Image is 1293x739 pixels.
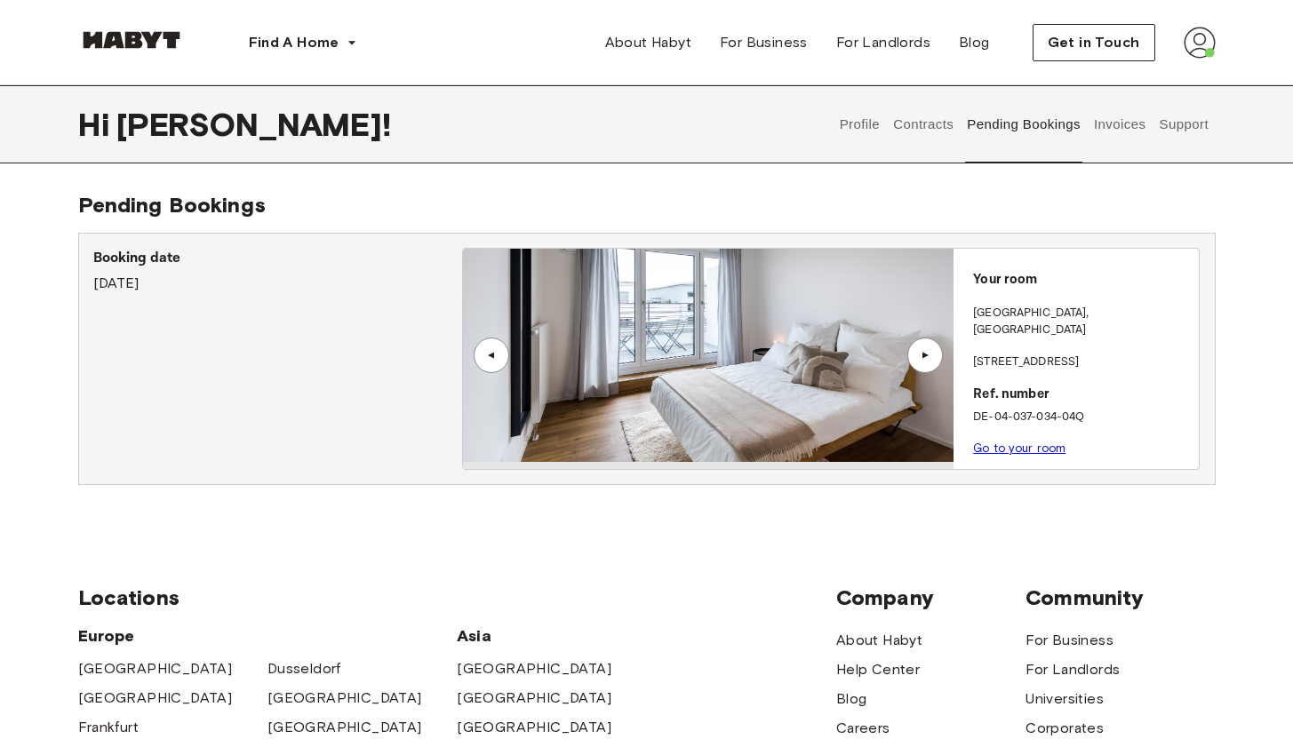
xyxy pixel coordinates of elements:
[267,658,341,679] a: Dusseldorf
[457,687,611,709] a: [GEOGRAPHIC_DATA]
[822,25,945,60] a: For Landlords
[959,32,990,53] span: Blog
[78,717,140,738] a: Frankfurt
[78,625,458,647] span: Europe
[973,305,1192,339] p: [GEOGRAPHIC_DATA] , [GEOGRAPHIC_DATA]
[1184,27,1216,59] img: avatar
[836,659,920,680] a: Help Center
[267,687,422,709] a: [GEOGRAPHIC_DATA]
[457,717,611,738] a: [GEOGRAPHIC_DATA]
[1026,718,1104,739] a: Corporates
[591,25,706,60] a: About Habyt
[837,85,882,163] button: Profile
[973,441,1066,455] a: Go to your room
[973,409,1192,426] p: DE-04-037-034-04Q
[78,192,266,218] span: Pending Bookings
[267,717,422,738] a: [GEOGRAPHIC_DATA]
[836,688,867,710] a: Blog
[973,270,1192,290] p: Your room
[78,687,233,709] a: [GEOGRAPHIC_DATA]
[78,584,836,611] span: Locations
[1026,659,1120,680] a: For Landlords
[891,85,956,163] button: Contracts
[1157,85,1211,163] button: Support
[836,584,1026,611] span: Company
[836,630,922,651] a: About Habyt
[1026,630,1113,651] a: For Business
[457,625,646,647] span: Asia
[1026,688,1104,710] a: Universities
[836,718,890,739] a: Careers
[973,354,1192,371] p: [STREET_ADDRESS]
[93,248,462,294] div: [DATE]
[965,85,1083,163] button: Pending Bookings
[235,25,371,60] button: Find A Home
[463,249,954,462] img: Image of the room
[1026,584,1215,611] span: Community
[1033,24,1155,61] button: Get in Touch
[249,32,339,53] span: Find A Home
[836,32,930,53] span: For Landlords
[78,31,185,49] img: Habyt
[916,350,934,361] div: ▲
[1091,85,1147,163] button: Invoices
[833,85,1215,163] div: user profile tabs
[78,106,116,143] span: Hi
[720,32,808,53] span: For Business
[973,385,1192,405] p: Ref. number
[78,658,233,679] a: [GEOGRAPHIC_DATA]
[93,248,462,269] p: Booking date
[116,106,391,143] span: [PERSON_NAME] !
[605,32,691,53] span: About Habyt
[483,350,500,361] div: ▲
[457,658,611,679] a: [GEOGRAPHIC_DATA]
[706,25,822,60] a: For Business
[1048,32,1140,53] span: Get in Touch
[945,25,1004,60] a: Blog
